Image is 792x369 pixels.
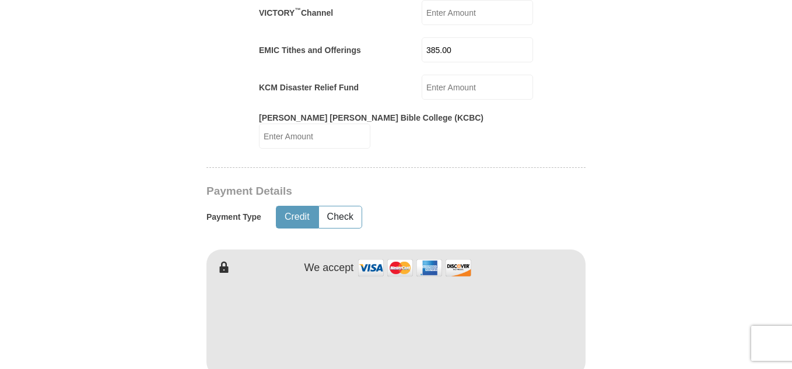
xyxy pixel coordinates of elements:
[259,7,333,19] label: VICTORY Channel
[259,112,483,124] label: [PERSON_NAME] [PERSON_NAME] Bible College (KCBC)
[295,6,301,13] sup: ™
[422,75,533,100] input: Enter Amount
[259,44,361,56] label: EMIC Tithes and Offerings
[206,212,261,222] h5: Payment Type
[259,124,370,149] input: Enter Amount
[356,255,473,280] img: credit cards accepted
[422,37,533,62] input: Enter Amount
[206,185,504,198] h3: Payment Details
[276,206,318,228] button: Credit
[304,262,354,275] h4: We accept
[319,206,362,228] button: Check
[259,82,359,93] label: KCM Disaster Relief Fund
